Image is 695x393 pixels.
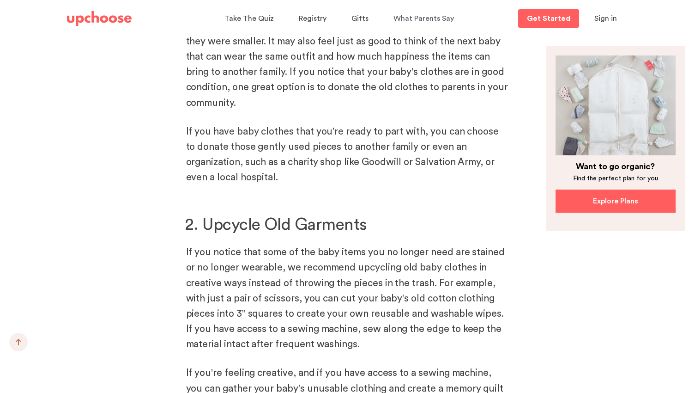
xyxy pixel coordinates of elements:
[556,174,676,183] p: Find the perfect plan for you
[186,124,509,185] p: If you have baby clothes that you're ready to part with, you can choose to donate those gently us...
[583,9,629,28] button: Sign in
[224,15,274,22] span: Take The Quiz
[299,15,326,22] span: Registry
[186,245,509,352] p: If you notice that some of the baby items you no longer need are stained or no longer wearable, w...
[556,161,676,172] p: Want to go organic?
[518,9,579,28] a: Get Started
[185,214,509,236] h2: 2. Upcycle Old Garments
[593,196,638,207] p: Explore Plans
[527,15,570,22] p: Get Started
[594,15,617,22] span: Sign in
[556,190,676,213] a: Explore Plans
[299,10,329,28] a: Registry
[67,9,132,28] a: UpChoose
[351,15,369,22] span: Gifts
[556,55,676,155] img: baby clothing packed into a bag
[393,10,457,28] a: What Parents Say
[351,10,371,28] a: Gifts
[224,10,277,28] a: Take The Quiz
[393,15,454,22] span: What Parents Say
[67,11,132,26] img: UpChoose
